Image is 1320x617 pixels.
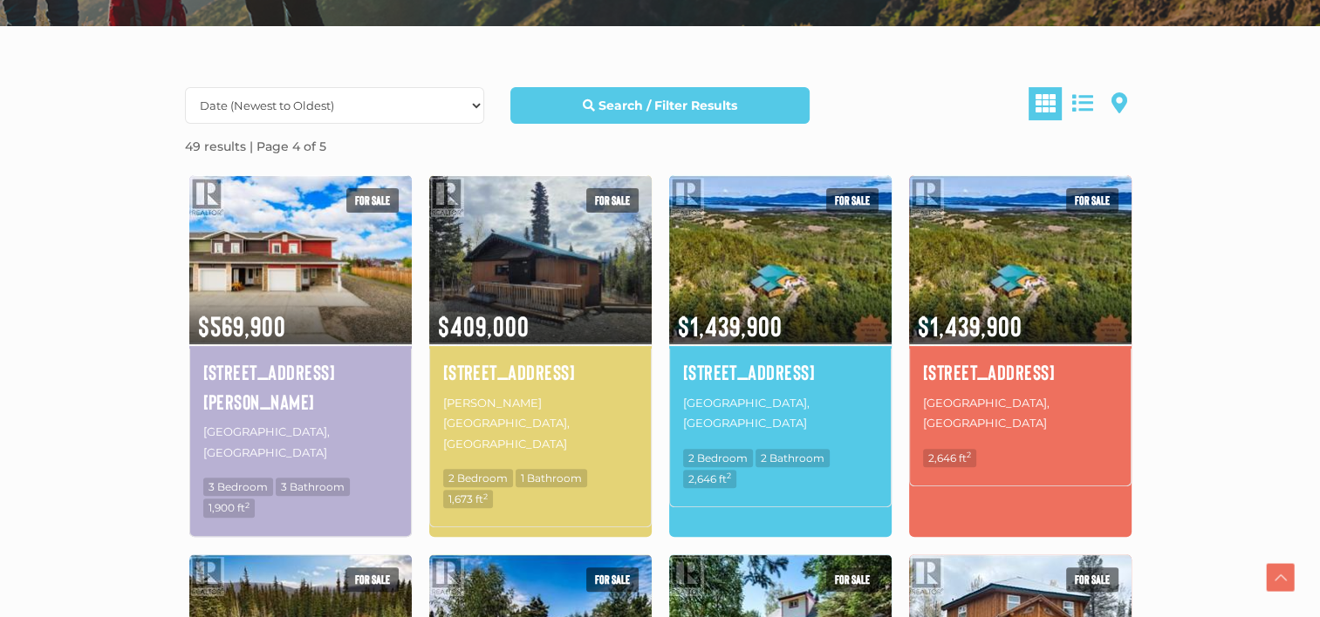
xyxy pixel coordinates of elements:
img: 1-19 BAILEY PLACE, Whitehorse, Yukon [189,173,412,346]
span: 1 Bathroom [516,469,587,487]
span: For sale [826,188,879,213]
strong: 49 results | Page 4 of 5 [185,139,326,154]
a: [STREET_ADDRESS] [443,357,638,387]
span: 2,646 ft [683,470,736,488]
span: For sale [826,567,879,592]
span: For sale [586,567,639,592]
a: [STREET_ADDRESS] [683,357,878,387]
span: 1,673 ft [443,490,493,508]
span: For sale [586,188,639,213]
span: $569,900 [189,287,412,344]
p: [GEOGRAPHIC_DATA], [GEOGRAPHIC_DATA] [923,391,1118,436]
span: $1,439,900 [669,287,892,344]
a: [STREET_ADDRESS][PERSON_NAME] [203,357,398,416]
span: $409,000 [429,287,652,344]
sup: 2 [967,450,971,459]
span: 2 Bathroom [756,449,830,467]
span: 2,646 ft [923,449,976,467]
a: Search / Filter Results [510,87,810,124]
img: 1745 NORTH KLONDIKE HIGHWAY, Whitehorse North, Yukon [669,173,892,346]
img: 1745 NORTH KLONDIKE HIGHWAY, Whitehorse North, Yukon [909,173,1132,346]
span: 3 Bedroom [203,478,273,496]
sup: 2 [727,471,731,480]
span: For sale [346,567,399,592]
span: 1,900 ft [203,498,255,517]
p: [GEOGRAPHIC_DATA], [GEOGRAPHIC_DATA] [683,391,878,436]
span: 2 Bedroom [443,469,513,487]
span: 3 Bathroom [276,478,350,496]
strong: Search / Filter Results [598,98,737,113]
p: [GEOGRAPHIC_DATA], [GEOGRAPHIC_DATA] [203,420,398,464]
sup: 2 [483,492,488,501]
span: For sale [1066,567,1118,592]
img: 119 ALSEK CRESCENT, Haines Junction, Yukon [429,173,652,346]
span: For sale [346,188,399,213]
p: [PERSON_NAME][GEOGRAPHIC_DATA], [GEOGRAPHIC_DATA] [443,391,638,456]
a: [STREET_ADDRESS] [923,357,1118,387]
span: For sale [1066,188,1118,213]
sup: 2 [245,500,250,510]
span: 2 Bedroom [683,449,753,467]
span: $1,439,900 [909,287,1132,344]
